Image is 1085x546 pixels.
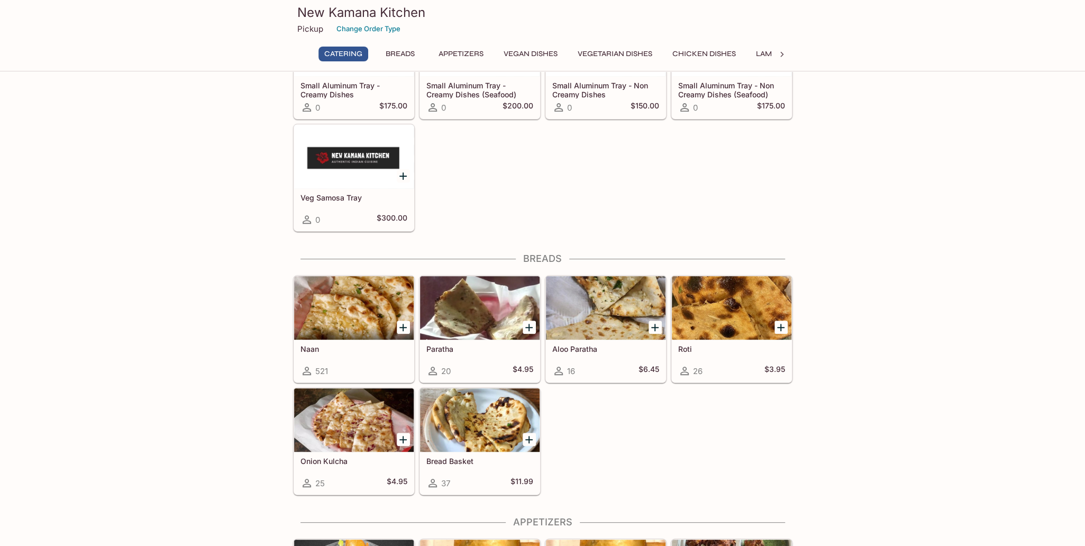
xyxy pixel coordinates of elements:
[420,13,540,76] div: Small Aluminum Tray - Creamy Dishes (Seafood)
[300,344,407,353] h5: Naan
[318,47,368,61] button: Catering
[379,101,407,114] h5: $175.00
[510,477,533,489] h5: $11.99
[297,4,788,21] h3: New Kamana Kitchen
[294,276,414,340] div: Naan
[693,366,703,376] span: 26
[293,516,792,528] h4: Appetizers
[678,81,785,98] h5: Small Aluminum Tray - Non Creamy Dishes (Seafood)
[377,213,407,226] h5: $300.00
[552,81,659,98] h5: Small Aluminum Tray - Non Creamy Dishes
[294,13,414,76] div: Small Aluminum Tray - Creamy Dishes
[667,47,742,61] button: Chicken Dishes
[649,321,662,334] button: Add Aloo Paratha
[397,169,410,183] button: Add Veg Samosa Tray
[426,81,533,98] h5: Small Aluminum Tray - Creamy Dishes (Seafood)
[293,253,792,265] h4: Breads
[567,366,575,376] span: 16
[426,457,533,466] h5: Bread Basket
[503,101,533,114] h5: $200.00
[678,344,785,353] h5: Roti
[546,276,665,340] div: Aloo Paratha
[294,125,414,188] div: Veg Samosa Tray
[639,365,659,377] h5: $6.45
[397,321,410,334] button: Add Naan
[671,276,792,383] a: Roti26$3.95
[420,276,540,340] div: Paratha
[426,344,533,353] h5: Paratha
[377,47,424,61] button: Breads
[397,433,410,446] button: Add Onion Kulcha
[672,13,791,76] div: Small Aluminum Tray - Non Creamy Dishes (Seafood)
[420,388,540,495] a: Bread Basket37$11.99
[387,477,407,489] h5: $4.95
[433,47,489,61] button: Appetizers
[294,276,414,383] a: Naan521
[498,47,563,61] button: Vegan Dishes
[294,124,414,231] a: Veg Samosa Tray0$300.00
[523,321,536,334] button: Add Paratha
[441,366,451,376] span: 20
[300,457,407,466] h5: Onion Kulcha
[672,276,791,340] div: Roti
[420,276,540,383] a: Paratha20$4.95
[294,388,414,452] div: Onion Kulcha
[631,101,659,114] h5: $150.00
[567,103,572,113] span: 0
[300,193,407,202] h5: Veg Samosa Tray
[315,215,320,225] span: 0
[315,478,325,488] span: 25
[441,103,446,113] span: 0
[764,365,785,377] h5: $3.95
[420,388,540,452] div: Bread Basket
[332,21,405,37] button: Change Order Type
[546,13,665,76] div: Small Aluminum Tray - Non Creamy Dishes
[757,101,785,114] h5: $175.00
[315,103,320,113] span: 0
[750,47,810,61] button: Lamb Dishes
[294,388,414,495] a: Onion Kulcha25$4.95
[513,365,533,377] h5: $4.95
[523,433,536,446] button: Add Bread Basket
[545,276,666,383] a: Aloo Paratha16$6.45
[297,24,323,34] p: Pickup
[572,47,658,61] button: Vegetarian Dishes
[552,344,659,353] h5: Aloo Paratha
[774,321,788,334] button: Add Roti
[300,81,407,98] h5: Small Aluminum Tray - Creamy Dishes
[315,366,328,376] span: 521
[693,103,698,113] span: 0
[441,478,450,488] span: 37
